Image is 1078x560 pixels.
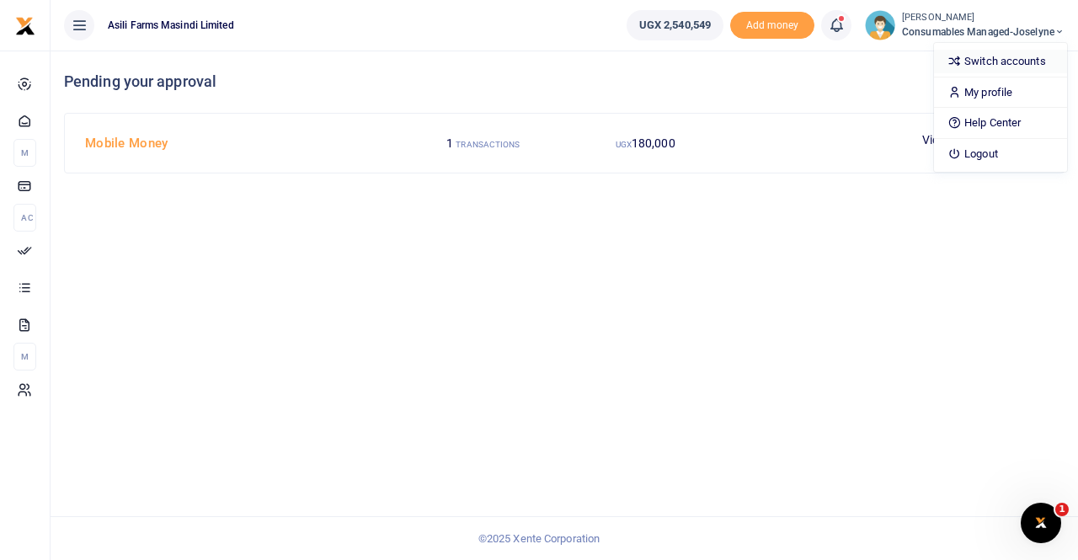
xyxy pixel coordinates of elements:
span: 1 [1055,503,1069,516]
a: Help Center [934,111,1067,135]
a: Switch accounts [934,50,1067,73]
a: logo-small logo-large logo-large [15,19,35,31]
a: Add money [730,18,814,30]
span: 180,000 [632,136,675,150]
a: Logout [934,142,1067,166]
span: UGX 2,540,549 [639,17,711,34]
small: UGX [616,140,632,149]
li: M [13,343,36,371]
a: My profile [934,81,1067,104]
li: Wallet ballance [620,10,730,40]
img: profile-user [865,10,895,40]
span: Consumables managed-Joselyne [902,24,1065,40]
h4: Mobile Money [85,134,396,152]
li: Toup your wallet [730,12,814,40]
span: Asili Farms Masindi Limited [101,18,241,33]
li: M [13,139,36,167]
h4: Pending your approval [64,72,1065,91]
span: View transactions [922,131,1018,149]
span: Add money [730,12,814,40]
a: UGX 2,540,549 [627,10,723,40]
iframe: Intercom live chat [1021,503,1061,543]
span: 1 [446,136,453,150]
a: profile-user [PERSON_NAME] Consumables managed-Joselyne [865,10,1065,40]
li: Ac [13,204,36,232]
small: [PERSON_NAME] [902,11,1065,25]
small: TRANSACTIONS [456,140,520,149]
img: logo-small [15,16,35,36]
